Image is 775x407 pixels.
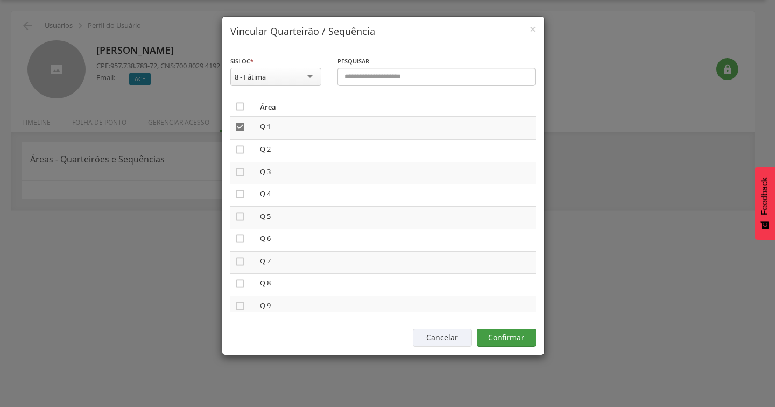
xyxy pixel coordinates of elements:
[760,177,770,215] span: Feedback
[413,329,472,347] button: Cancelar
[256,274,536,296] td: Q 8
[256,206,536,229] td: Q 5
[235,122,245,132] i: 
[235,144,245,155] i: 
[256,296,536,318] td: Q 9
[256,139,536,162] td: Q 2
[235,256,245,267] i: 
[477,329,536,347] button: Confirmar
[235,101,245,112] i: 
[235,211,245,222] i: 
[337,57,369,65] span: Pesquisar
[256,162,536,184] td: Q 3
[530,22,536,37] span: ×
[235,233,245,244] i: 
[256,229,536,252] td: Q 6
[256,251,536,274] td: Q 7
[235,72,266,82] div: 8 - Fátima
[755,167,775,240] button: Feedback - Mostrar pesquisa
[256,184,536,207] td: Q 4
[235,189,245,199] i: 
[230,25,536,39] h4: Vincular Quarteirão / Sequência
[230,57,250,65] span: Sisloc
[235,278,245,289] i: 
[256,117,536,139] td: Q 1
[235,167,245,177] i: 
[530,24,536,35] button: Close
[256,97,536,117] th: Área
[235,301,245,311] i: 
